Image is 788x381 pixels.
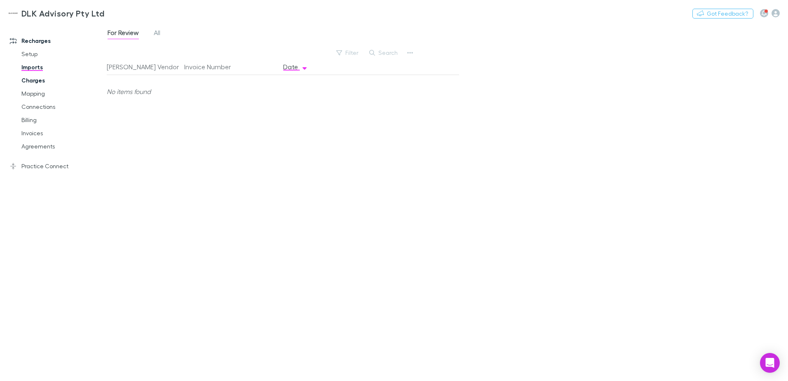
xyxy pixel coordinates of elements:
[13,113,111,127] a: Billing
[8,8,18,18] img: DLK Advisory Pty Ltd's Logo
[2,34,111,47] a: Recharges
[154,28,160,39] span: All
[13,100,111,113] a: Connections
[13,74,111,87] a: Charges
[107,59,189,75] button: [PERSON_NAME] Vendor
[107,75,453,108] div: No items found
[13,87,111,100] a: Mapping
[13,61,111,74] a: Imports
[760,353,780,373] div: Open Intercom Messenger
[13,140,111,153] a: Agreements
[13,47,111,61] a: Setup
[108,28,139,39] span: For Review
[2,160,111,173] a: Practice Connect
[332,48,364,58] button: Filter
[692,9,753,19] button: Got Feedback?
[13,127,111,140] a: Invoices
[21,8,104,18] h3: DLK Advisory Pty Ltd
[184,59,241,75] button: Invoice Number
[365,48,403,58] button: Search
[283,59,308,75] button: Date
[3,3,109,23] a: DLK Advisory Pty Ltd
